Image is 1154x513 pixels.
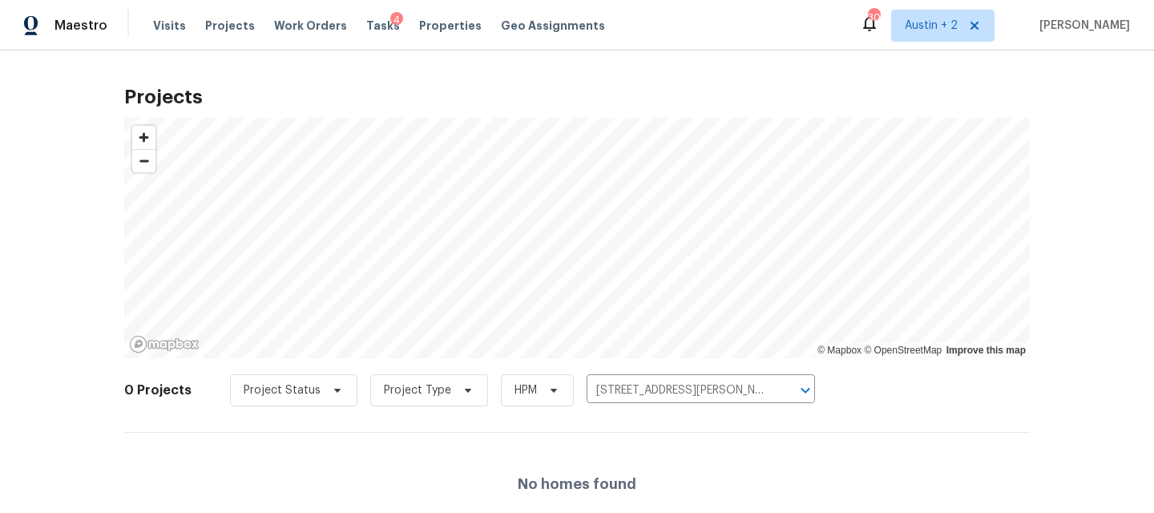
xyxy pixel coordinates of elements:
span: Geo Assignments [501,18,605,34]
span: Tasks [366,20,400,31]
span: Zoom out [132,150,155,172]
span: [PERSON_NAME] [1033,18,1130,34]
a: Mapbox [817,345,861,356]
span: Projects [205,18,255,34]
span: HPM [514,382,537,398]
button: Zoom out [132,149,155,172]
a: Mapbox homepage [129,335,200,353]
span: Project Status [244,382,321,398]
h4: No homes found [518,476,636,492]
h2: Projects [124,89,1030,105]
a: Improve this map [946,345,1026,356]
canvas: Map [124,118,1030,358]
button: Open [794,379,817,402]
span: Austin + 2 [905,18,958,34]
span: Work Orders [274,18,347,34]
input: Search projects [587,378,770,403]
h2: 0 Projects [124,382,192,398]
button: Zoom in [132,126,155,149]
span: Visits [153,18,186,34]
a: OpenStreetMap [864,345,942,356]
div: 4 [390,12,403,28]
div: 30 [868,10,879,26]
span: Maestro [54,18,107,34]
span: Properties [419,18,482,34]
span: Project Type [384,382,451,398]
